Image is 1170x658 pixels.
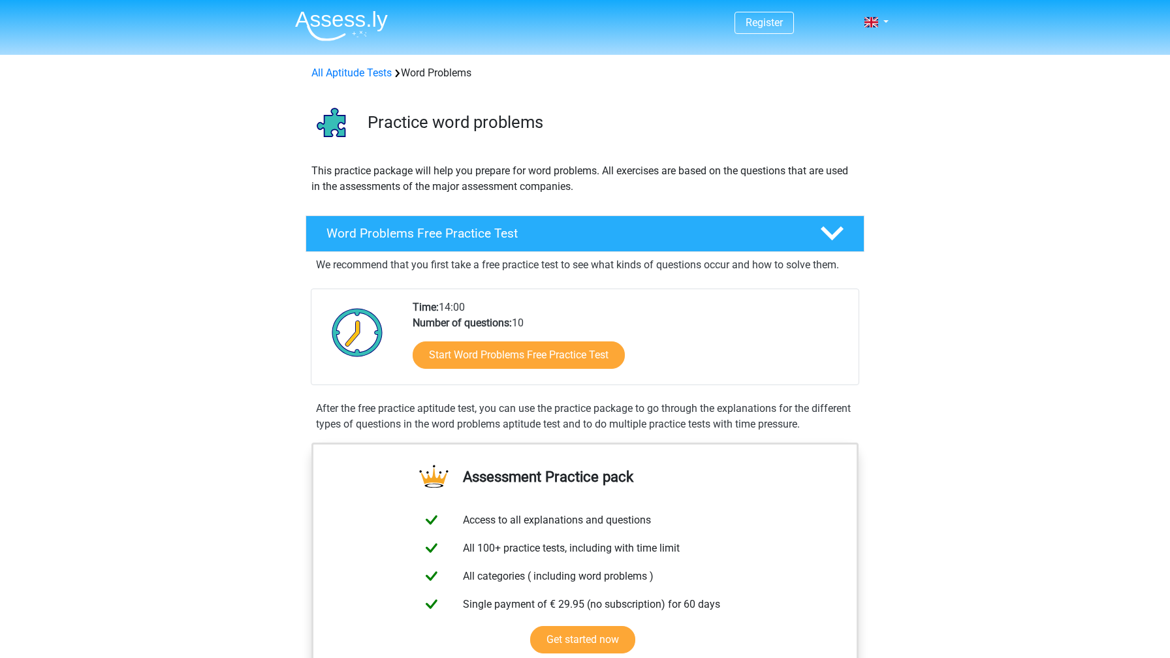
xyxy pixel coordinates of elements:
p: This practice package will help you prepare for word problems. All exercises are based on the que... [311,163,859,195]
img: word problems [306,97,362,152]
div: 14:00 10 [403,300,858,384]
img: Assessly [295,10,388,41]
b: Time: [413,301,439,313]
a: Start Word Problems Free Practice Test [413,341,625,369]
div: After the free practice aptitude test, you can use the practice package to go through the explana... [311,401,859,432]
b: Number of questions: [413,317,512,329]
a: Get started now [530,626,635,653]
p: We recommend that you first take a free practice test to see what kinds of questions occur and ho... [316,257,854,273]
img: Clock [324,300,390,365]
h4: Word Problems Free Practice Test [326,226,799,241]
a: Register [746,16,783,29]
div: Word Problems [306,65,864,81]
a: Word Problems Free Practice Test [300,215,870,252]
a: All Aptitude Tests [311,67,392,79]
h3: Practice word problems [368,112,854,133]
